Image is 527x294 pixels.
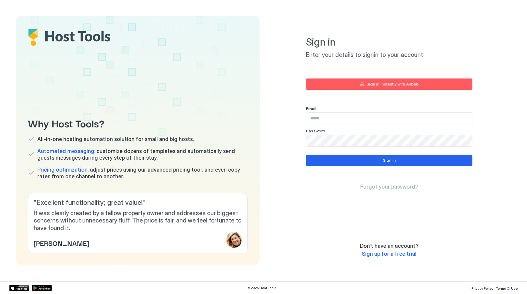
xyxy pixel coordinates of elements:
button: Sign in instantly with Airbnb [306,78,472,90]
span: Sign up for a free trial [362,250,416,257]
a: Google Play Store [32,285,52,291]
span: Why Host Tools? [28,115,248,130]
span: © 2025 Host Tools [247,286,276,290]
a: Sign up for a free trial [362,250,416,257]
span: Pricing optimization: [37,166,89,173]
span: All-in-one hosting automation solution for small and big hosts. [37,136,194,142]
a: Privacy Policy [471,284,493,291]
span: [PERSON_NAME] [34,238,89,248]
span: " Excellent functionality; great value! " [34,199,242,207]
button: Sign in [306,155,472,166]
span: adjust prices using our advanced pricing tool, and even copy rates from one channel to another. [37,166,248,180]
div: Sign in [383,157,396,163]
div: Sign in instantly with Airbnb [367,81,419,87]
span: Password [306,128,325,133]
span: Sign in [306,36,472,49]
span: customize dozens of templates and automatically send guests messages during every step of their s... [37,148,248,161]
span: It was clearly created by a fellow property owner and addresses our biggest concerns without unne... [34,210,242,232]
a: Forgot your password? [360,183,418,190]
span: Privacy Policy [471,286,493,290]
span: Terms Of Use [496,286,518,290]
input: Input Field [306,135,472,146]
span: Enter your details to signin to your account [306,51,472,59]
span: Email [306,106,316,111]
a: App Store [9,285,29,291]
span: Don't have an account? [360,242,418,249]
a: Terms Of Use [496,284,518,291]
input: Input Field [306,113,472,124]
span: Automated messaging: [37,148,95,154]
div: profile [226,232,242,248]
